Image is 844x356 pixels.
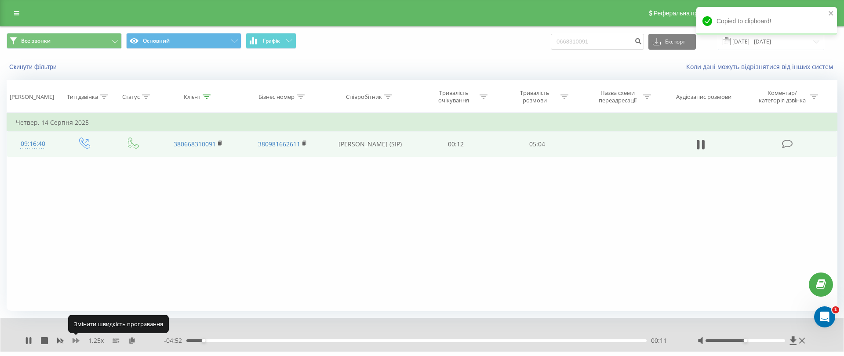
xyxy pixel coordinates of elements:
iframe: Intercom live chat [814,306,835,327]
button: Графік [246,33,296,49]
td: 00:12 [415,131,496,157]
div: 09:16:40 [16,135,50,153]
button: close [828,10,834,18]
div: Співробітник [346,93,382,101]
a: 380981662611 [258,140,300,148]
div: Змінити швидкість програвання [68,315,169,333]
td: Четвер, 14 Серпня 2025 [7,114,837,131]
input: Пошук за номером [551,34,644,50]
span: 1 [832,306,839,313]
a: 380668310091 [174,140,216,148]
td: 05:04 [496,131,577,157]
div: Тривалість розмови [511,89,558,104]
div: Назва схеми переадресації [594,89,641,104]
div: Статус [122,93,140,101]
span: - 04:52 [164,336,186,345]
span: Графік [263,38,280,44]
div: Клієнт [184,93,200,101]
button: Основний [126,33,241,49]
button: Експорт [648,34,696,50]
div: Тип дзвінка [67,93,98,101]
div: [PERSON_NAME] [10,93,54,101]
div: Коментар/категорія дзвінка [757,89,808,104]
span: Все звонки [21,37,51,44]
span: 00:11 [651,336,667,345]
div: Тривалість очікування [430,89,477,104]
span: 1.25 x [88,336,104,345]
div: Бізнес номер [258,93,295,101]
div: Accessibility label [202,339,205,342]
button: Все звонки [7,33,122,49]
button: Скинути фільтри [7,63,61,71]
div: Accessibility label [743,339,747,342]
td: [PERSON_NAME] (SIP) [324,131,415,157]
a: Коли дані можуть відрізнятися вiд інших систем [686,62,837,71]
span: Реферальна програма [654,10,718,17]
div: Copied to clipboard! [696,7,837,35]
div: Аудіозапис розмови [676,93,731,101]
